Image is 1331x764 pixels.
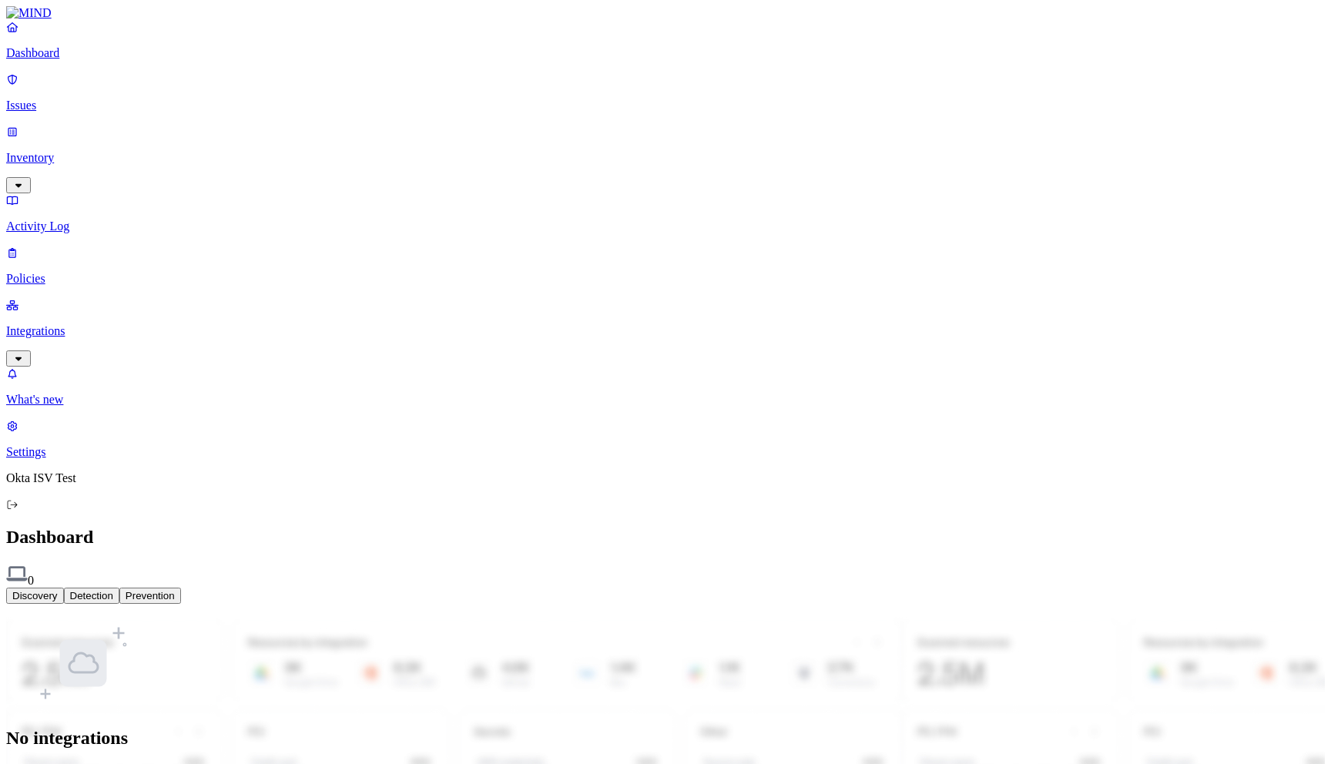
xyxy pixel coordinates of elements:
[6,367,1325,407] a: What's new
[6,563,28,585] img: svg%3e
[6,588,64,604] button: Discovery
[6,193,1325,233] a: Activity Log
[6,6,1325,20] a: MIND
[6,6,52,20] img: MIND
[6,246,1325,286] a: Policies
[28,574,34,587] span: 0
[6,72,1325,112] a: Issues
[6,20,1325,60] a: Dashboard
[6,298,1325,364] a: Integrations
[6,125,1325,191] a: Inventory
[6,527,1325,548] h2: Dashboard
[6,324,1325,338] p: Integrations
[6,219,1325,233] p: Activity Log
[119,588,181,604] button: Prevention
[64,588,119,604] button: Detection
[6,393,1325,407] p: What's new
[6,471,1325,485] p: Okta ISV Test
[6,728,1325,749] h1: No integrations
[6,99,1325,112] p: Issues
[6,151,1325,165] p: Inventory
[6,445,1325,459] p: Settings
[6,272,1325,286] p: Policies
[6,46,1325,60] p: Dashboard
[37,616,130,709] img: integrations-empty-state
[6,419,1325,459] a: Settings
